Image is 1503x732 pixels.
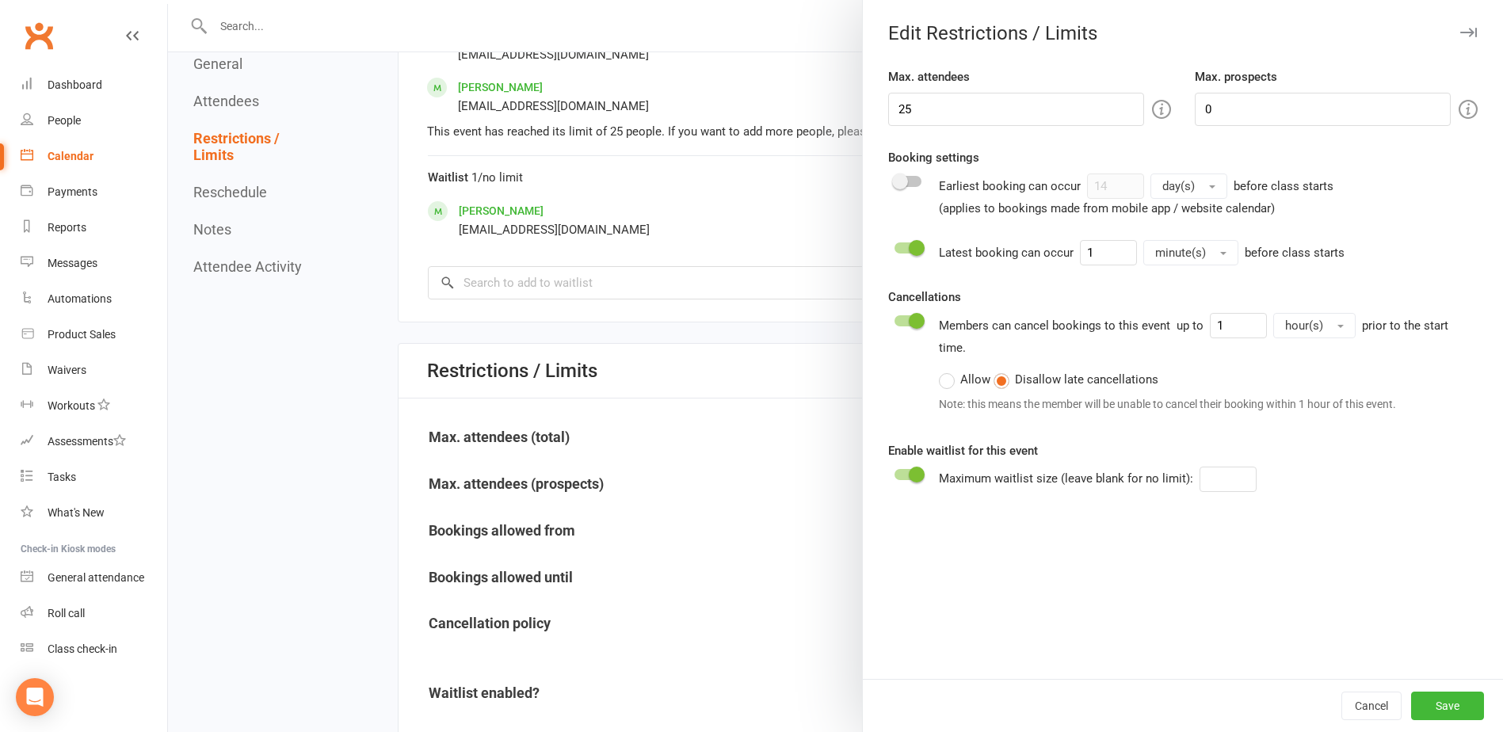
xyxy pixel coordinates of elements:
a: Automations [21,281,167,317]
a: Tasks [21,459,167,495]
div: Note: this means the member will be unable to cancel their booking within 1 hour of this event. [939,395,1478,413]
label: Cancellations [888,288,961,307]
div: Reports [48,221,86,234]
a: Dashboard [21,67,167,103]
a: Roll call [21,596,167,631]
a: Assessments [21,424,167,459]
div: Maximum waitlist size (leave blank for no limit): [939,467,1282,492]
button: Cancel [1341,692,1402,720]
div: Automations [48,292,112,305]
div: Tasks [48,471,76,483]
a: Clubworx [19,16,59,55]
a: Workouts [21,388,167,424]
div: Edit Restrictions / Limits [863,22,1503,44]
div: Product Sales [48,328,116,341]
div: Dashboard [48,78,102,91]
div: Latest booking can occur [939,240,1345,265]
a: Class kiosk mode [21,631,167,667]
div: Earliest booking can occur [939,173,1333,218]
label: Allow [939,370,990,389]
a: Reports [21,210,167,246]
button: day(s) [1150,173,1227,199]
div: Calendar [48,150,93,162]
a: Waivers [21,353,167,388]
a: Product Sales [21,317,167,353]
span: before class starts [1245,246,1345,260]
div: Payments [48,185,97,198]
label: Max. prospects [1195,67,1277,86]
span: day(s) [1162,179,1195,193]
div: Open Intercom Messenger [16,678,54,716]
a: General attendance kiosk mode [21,560,167,596]
div: Members can cancel bookings to this event [939,313,1478,419]
div: Class check-in [48,642,117,655]
label: Max. attendees [888,67,970,86]
a: Payments [21,174,167,210]
label: Booking settings [888,148,979,167]
div: General attendance [48,571,144,584]
label: Enable waitlist for this event [888,441,1038,460]
div: Assessments [48,435,126,448]
span: minute(s) [1155,246,1206,260]
div: Workouts [48,399,95,412]
a: Messages [21,246,167,281]
a: People [21,103,167,139]
span: hour(s) [1285,318,1323,333]
a: Calendar [21,139,167,174]
label: Disallow late cancellations [994,370,1158,389]
div: up to [1177,313,1356,338]
div: Messages [48,257,97,269]
div: What's New [48,506,105,519]
button: minute(s) [1143,240,1238,265]
button: Save [1411,692,1484,720]
div: Roll call [48,607,85,620]
div: People [48,114,81,127]
button: hour(s) [1273,313,1356,338]
div: Waivers [48,364,86,376]
a: What's New [21,495,167,531]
